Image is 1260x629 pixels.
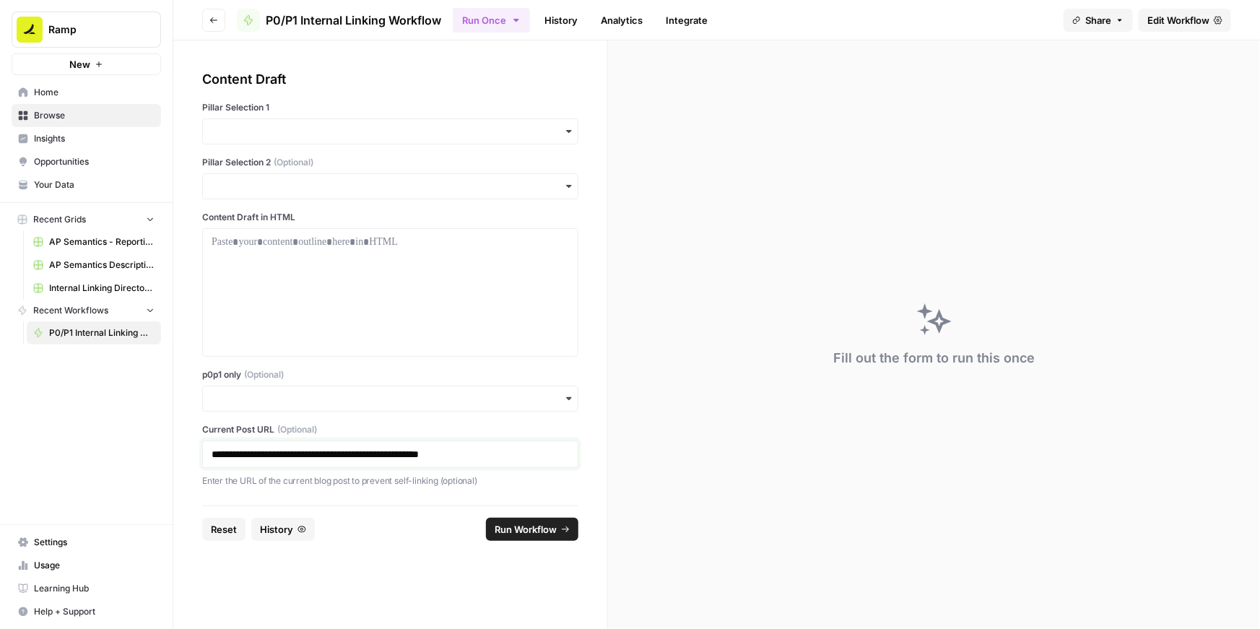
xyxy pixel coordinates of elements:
[274,156,313,169] span: (Optional)
[251,518,315,541] button: History
[12,127,161,150] a: Insights
[27,253,161,277] a: AP Semantics Descriptions - Month 1 A
[277,423,317,436] span: (Optional)
[12,12,161,48] button: Workspace: Ramp
[34,605,155,618] span: Help + Support
[266,12,441,29] span: P0/P1 Internal Linking Workflow
[211,522,237,537] span: Reset
[202,368,578,381] label: p0p1 only
[1064,9,1133,32] button: Share
[12,531,161,554] a: Settings
[833,348,1035,368] div: Fill out the form to run this once
[202,423,578,436] label: Current Post URL
[12,81,161,104] a: Home
[202,518,246,541] button: Reset
[202,156,578,169] label: Pillar Selection 2
[34,86,155,99] span: Home
[495,522,557,537] span: Run Workflow
[244,368,284,381] span: (Optional)
[48,22,136,37] span: Ramp
[12,173,161,196] a: Your Data
[69,57,90,71] span: New
[1085,13,1111,27] span: Share
[17,17,43,43] img: Ramp Logo
[12,150,161,173] a: Opportunities
[536,9,586,32] a: History
[49,282,155,295] span: Internal Linking Directory Grid
[34,155,155,168] span: Opportunities
[260,522,293,537] span: History
[12,600,161,623] button: Help + Support
[34,582,155,595] span: Learning Hub
[33,213,86,226] span: Recent Grids
[34,559,155,572] span: Usage
[1139,9,1231,32] a: Edit Workflow
[12,554,161,577] a: Usage
[12,53,161,75] button: New
[592,9,651,32] a: Analytics
[27,230,161,253] a: AP Semantics - Reporting
[237,9,441,32] a: P0/P1 Internal Linking Workflow
[12,577,161,600] a: Learning Hub
[34,536,155,549] span: Settings
[33,304,108,317] span: Recent Workflows
[12,104,161,127] a: Browse
[49,326,155,339] span: P0/P1 Internal Linking Workflow
[34,132,155,145] span: Insights
[486,518,578,541] button: Run Workflow
[202,211,578,224] label: Content Draft in HTML
[202,101,578,114] label: Pillar Selection 1
[202,69,578,90] div: Content Draft
[453,8,530,32] button: Run Once
[27,321,161,344] a: P0/P1 Internal Linking Workflow
[34,178,155,191] span: Your Data
[49,259,155,272] span: AP Semantics Descriptions - Month 1 A
[1147,13,1209,27] span: Edit Workflow
[27,277,161,300] a: Internal Linking Directory Grid
[34,109,155,122] span: Browse
[12,300,161,321] button: Recent Workflows
[12,209,161,230] button: Recent Grids
[657,9,716,32] a: Integrate
[202,474,578,488] p: Enter the URL of the current blog post to prevent self-linking (optional)
[49,235,155,248] span: AP Semantics - Reporting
